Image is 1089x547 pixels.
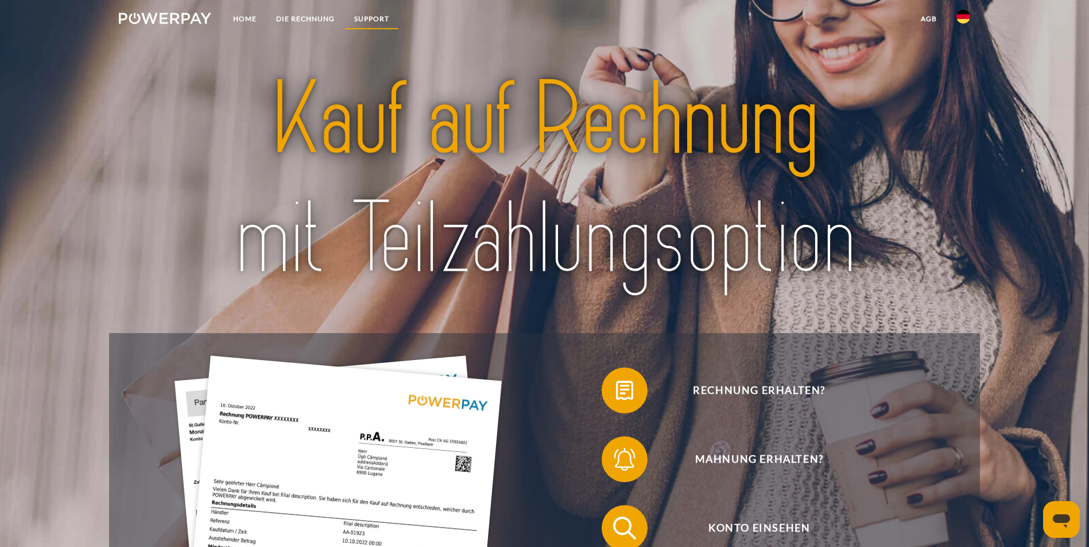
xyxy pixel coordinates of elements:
[956,10,970,24] img: de
[266,9,344,29] a: DIE RECHNUNG
[911,9,947,29] a: agb
[610,514,639,542] img: qb_search.svg
[223,9,266,29] a: Home
[618,368,900,413] span: Rechnung erhalten?
[1043,501,1080,538] iframe: Schaltfläche zum Öffnen des Messaging-Fensters
[602,368,900,413] button: Rechnung erhalten?
[161,54,928,304] img: title-powerpay_de.svg
[610,376,639,405] img: qb_bill.svg
[344,9,399,29] a: SUPPORT
[610,445,639,474] img: qb_bell.svg
[602,436,900,482] button: Mahnung erhalten?
[618,436,900,482] span: Mahnung erhalten?
[119,13,211,24] img: logo-powerpay-white.svg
